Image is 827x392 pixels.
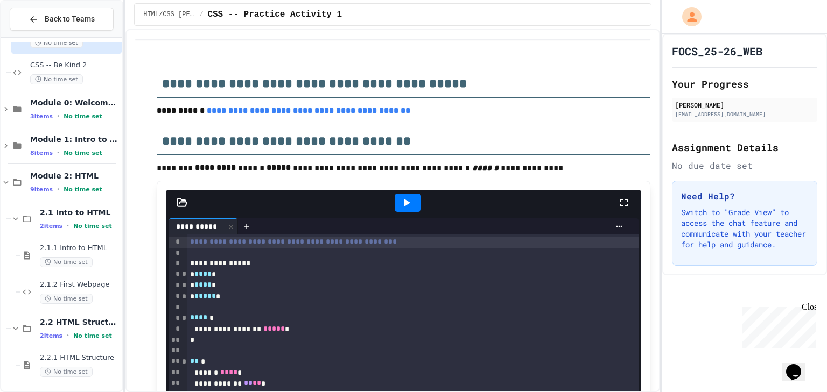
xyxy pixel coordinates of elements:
[73,223,112,230] span: No time set
[64,149,102,156] span: No time set
[64,113,102,120] span: No time set
[30,38,83,48] span: No time set
[681,207,808,250] p: Switch to "Grade View" to access the chat feature and communicate with your teacher for help and ...
[57,112,59,120] span: •
[40,353,120,362] span: 2.2.1 HTML Structure
[67,222,69,230] span: •
[57,185,59,194] span: •
[45,13,95,25] span: Back to Teams
[4,4,74,68] div: Chat with us now!Close
[672,44,762,59] h1: FOCS_25-26_WEB
[73,332,112,339] span: No time set
[681,190,808,203] h3: Need Help?
[10,8,114,31] button: Back to Teams
[57,148,59,157] span: •
[675,100,814,110] div: [PERSON_NAME]
[30,149,53,156] span: 8 items
[40,367,93,377] span: No time set
[40,208,120,217] span: 2.1 Into to HTML
[40,317,120,327] span: 2.2 HTML Structure
[64,186,102,193] span: No time set
[40,294,93,304] span: No time set
[672,76,817,91] h2: Your Progress
[671,4,704,29] div: My Account
[30,186,53,193] span: 9 items
[30,74,83,84] span: No time set
[40,244,120,253] span: 2.1.1 Intro to HTML
[30,113,53,120] span: 3 items
[67,331,69,340] span: •
[675,110,814,118] div: [EMAIL_ADDRESS][DOMAIN_NAME]
[40,280,120,289] span: 2.1.2 First Webpage
[40,223,62,230] span: 2 items
[30,61,120,70] span: CSS -- Be Kind 2
[30,171,120,181] span: Module 2: HTML
[40,332,62,339] span: 2 items
[738,302,816,348] iframe: chat widget
[30,98,120,108] span: Module 0: Welcome to Web Development
[199,10,203,19] span: /
[672,140,817,155] h2: Assignment Details
[143,10,195,19] span: HTML/CSS Campbell
[30,134,120,144] span: Module 1: Intro to the Web
[40,257,93,267] span: No time set
[782,349,816,381] iframe: chat widget
[207,8,342,21] span: CSS -- Practice Activity 1
[672,159,817,172] div: No due date set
